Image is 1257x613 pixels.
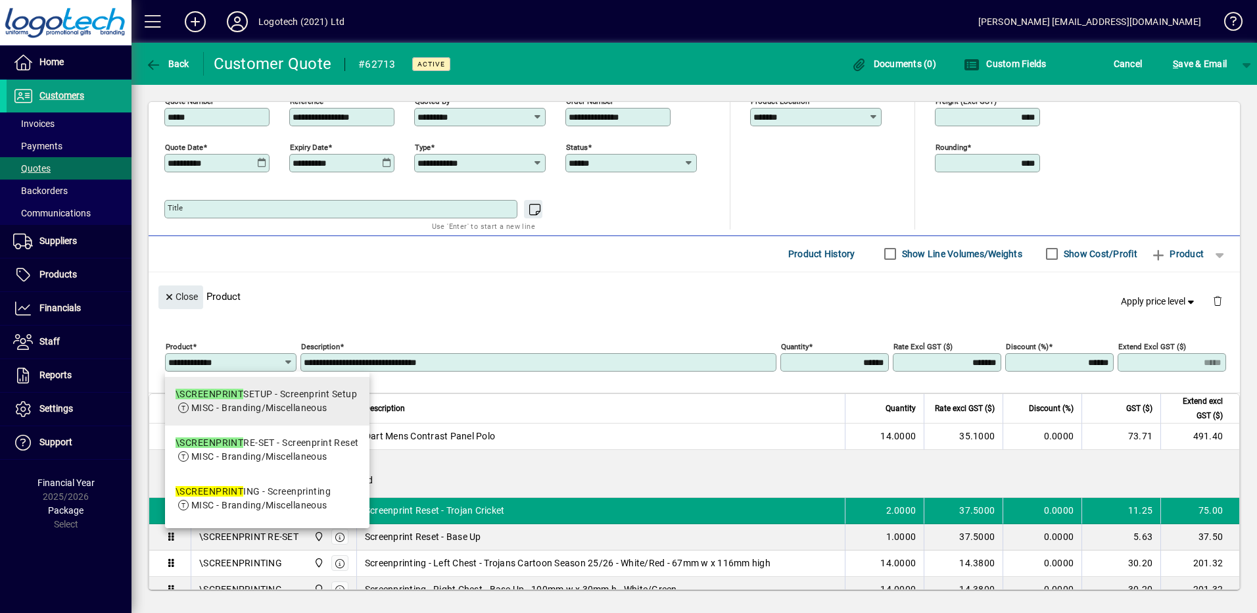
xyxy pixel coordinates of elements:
[1160,498,1239,524] td: 75.00
[7,112,131,135] a: Invoices
[310,582,325,597] span: Central
[1110,52,1146,76] button: Cancel
[13,141,62,151] span: Payments
[191,450,1239,497] div: GREY/CYAN 14 x sizes to be advised
[1121,295,1197,308] span: Apply price level
[214,53,332,74] div: Customer Quote
[258,11,344,32] div: Logotech (2021) Ltd
[39,437,72,447] span: Support
[39,370,72,380] span: Reports
[7,426,131,459] a: Support
[39,57,64,67] span: Home
[1160,524,1239,551] td: 37.50
[978,11,1201,32] div: [PERSON_NAME] [EMAIL_ADDRESS][DOMAIN_NAME]
[932,530,995,543] div: 37.5000
[176,436,359,450] div: RE-SET - Screenprint Reset
[48,505,83,516] span: Package
[1126,401,1152,416] span: GST ($)
[1061,247,1137,260] label: Show Cost/Profit
[39,269,77,280] span: Products
[932,429,995,443] div: 35.1000
[131,52,204,76] app-page-header-button: Back
[1116,289,1202,313] button: Apply price level
[1081,424,1160,450] td: 73.71
[1081,498,1160,524] td: 11.25
[176,486,243,497] em: \SCREENPRINT
[13,185,68,196] span: Backorders
[7,225,131,258] a: Suppliers
[1081,524,1160,551] td: 5.63
[365,504,505,517] span: Screenprint Reset - Trojan Cricket
[880,583,916,596] span: 14.0000
[166,341,193,351] mat-label: Product
[415,142,431,151] mat-label: Type
[7,326,131,358] a: Staff
[13,208,91,218] span: Communications
[1173,53,1227,74] span: ave & Email
[1173,59,1178,69] span: S
[365,401,405,416] span: Description
[301,341,340,351] mat-label: Description
[310,556,325,570] span: Central
[7,359,131,392] a: Reports
[417,60,445,68] span: Active
[37,478,95,488] span: Financial Year
[847,52,939,76] button: Documents (0)
[1166,52,1233,76] button: Save & Email
[290,142,328,151] mat-label: Expiry date
[935,401,995,416] span: Rate excl GST ($)
[7,393,131,426] a: Settings
[199,556,282,570] div: \SCREENPRINTING
[1114,53,1143,74] span: Cancel
[365,530,481,543] span: Screenprint Reset - Base Up
[1081,577,1160,603] td: 30.20
[310,529,325,544] span: Central
[1160,577,1239,603] td: 201.32
[176,437,243,448] em: \SCREENPRINT
[365,556,771,570] span: Screenprinting - Left Chest - Trojans Cartoon Season 25/26 - White/Red - 67mm w x 116mm high
[932,556,995,570] div: 14.3800
[145,59,189,69] span: Back
[932,583,995,596] div: 14.3800
[165,474,369,523] mat-option: \SCREENPRINTING - Screenprinting
[165,142,203,151] mat-label: Quote date
[168,203,183,212] mat-label: Title
[781,341,809,351] mat-label: Quantity
[936,142,967,151] mat-label: Rounding
[7,135,131,157] a: Payments
[358,54,396,75] div: #62713
[1029,401,1074,416] span: Discount (%)
[566,142,588,151] mat-label: Status
[7,46,131,79] a: Home
[39,403,73,414] span: Settings
[432,218,535,233] mat-hint: Use 'Enter' to start a new line
[783,242,861,266] button: Product History
[964,59,1047,69] span: Custom Fields
[176,387,357,401] div: SETUP - Screenprint Setup
[176,485,331,499] div: ING - Screenprinting
[1160,551,1239,577] td: 201.32
[158,285,203,309] button: Close
[886,530,916,543] span: 1.0000
[365,583,677,596] span: Screenprinting - Right Chest - Base Up - 100mm w x 30mm h - White/Green
[39,336,60,347] span: Staff
[165,426,369,474] mat-option: \SCREENPRINT RE-SET - Screenprint Reset
[932,504,995,517] div: 37.5000
[216,10,258,34] button: Profile
[1214,3,1241,45] a: Knowledge Base
[1169,394,1223,423] span: Extend excl GST ($)
[880,429,916,443] span: 14.0000
[7,258,131,291] a: Products
[1081,551,1160,577] td: 30.20
[199,530,298,543] div: \SCREENPRINT RE-SET
[1144,242,1210,266] button: Product
[1003,524,1081,551] td: 0.0000
[174,10,216,34] button: Add
[7,180,131,202] a: Backorders
[7,292,131,325] a: Financials
[365,429,495,443] span: Dart Mens Contrast Panel Polo
[149,272,1240,320] div: Product
[886,401,916,416] span: Quantity
[191,500,327,510] span: MISC - Branding/Miscellaneous
[788,243,855,264] span: Product History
